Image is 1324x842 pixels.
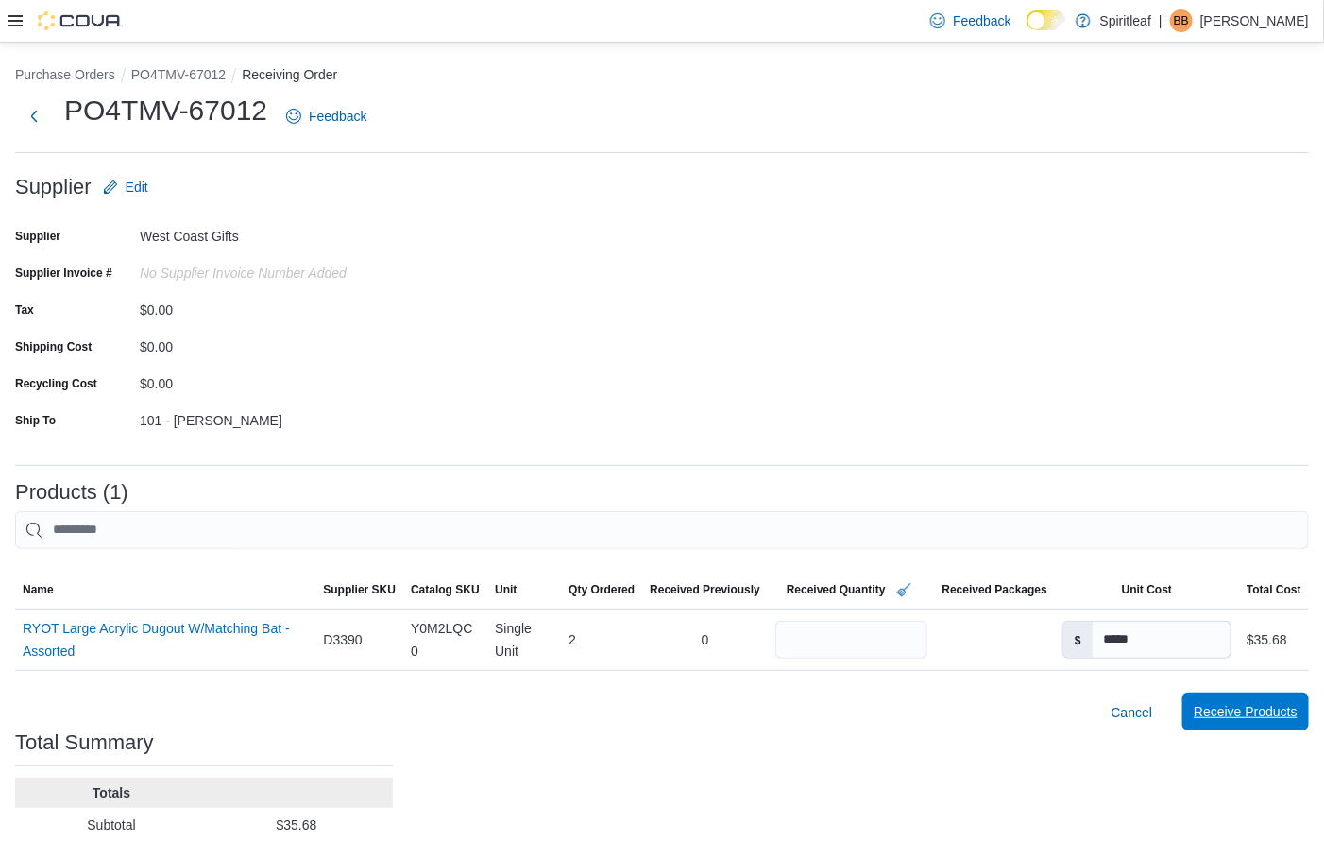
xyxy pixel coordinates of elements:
p: Totals [23,783,200,802]
span: Received Previously [650,582,760,597]
span: Supplier SKU [323,582,396,597]
label: $ [1063,622,1093,658]
nav: An example of EuiBreadcrumbs [15,65,1309,88]
label: Supplier [15,229,60,244]
span: D3390 [323,628,362,651]
label: Shipping Cost [15,339,92,354]
span: BB [1174,9,1189,32]
span: Qty Ordered [569,582,635,597]
span: Y0M2LQC0 [411,617,480,662]
span: Cancel [1112,703,1153,722]
button: Purchase Orders [15,67,115,82]
span: Catalog SKU [411,582,480,597]
p: $35.68 [208,816,385,834]
a: Feedback [279,97,374,135]
button: Receiving Order [242,67,337,82]
p: Spiritleaf [1100,9,1151,32]
p: [PERSON_NAME] [1200,9,1309,32]
span: Feedback [309,107,366,126]
div: 2 [561,621,642,659]
p: | [1159,9,1163,32]
div: $0.00 [140,295,393,318]
span: Unit [495,582,517,597]
label: Supplier Invoice # [15,266,112,281]
button: Receive Products [1182,693,1309,730]
img: Cova [38,11,123,30]
span: Feedback [953,11,1010,30]
button: Edit [95,168,156,206]
a: RYOT Large Acrylic Dugout W/Matching Bat - Assorted [23,617,308,662]
button: Name [15,575,315,605]
h1: PO4TMV-67012 [64,92,267,129]
label: Ship To [15,413,56,428]
div: Single Unit [487,610,561,670]
button: Next [15,97,53,135]
p: Subtotal [23,816,200,834]
span: Dark Mode [1027,30,1027,31]
div: Bobby B [1170,9,1193,32]
span: Name [23,582,54,597]
h3: Products (1) [15,481,128,504]
span: Received Quantity [787,578,916,601]
a: Feedback [923,2,1018,40]
input: Dark Mode [1027,10,1066,30]
label: Recycling Cost [15,376,97,391]
div: No Supplier Invoice Number added [140,258,393,281]
button: Catalog SKU [403,575,487,605]
div: $0.00 [140,332,393,354]
div: 0 [642,621,768,659]
input: This is a search bar. After typing your query, hit enter to filter the results lower in the page. [15,511,1309,549]
button: Cancel [1104,694,1161,731]
div: 101 - [PERSON_NAME] [140,405,393,428]
h3: Total Summary [15,731,154,754]
span: Unit Cost [1122,582,1172,597]
h3: Supplier [15,176,92,198]
div: West Coast Gifts [140,221,393,244]
button: PO4TMV-67012 [131,67,226,82]
div: $0.00 [140,369,393,391]
span: Edit [126,178,148,197]
button: Supplier SKU [315,575,403,605]
span: Total Cost [1247,582,1301,597]
label: Tax [15,302,34,318]
div: $35.68 [1247,628,1287,651]
span: Receive Products [1194,702,1298,721]
span: Received Packages [942,582,1047,597]
span: Received Quantity [787,582,886,597]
